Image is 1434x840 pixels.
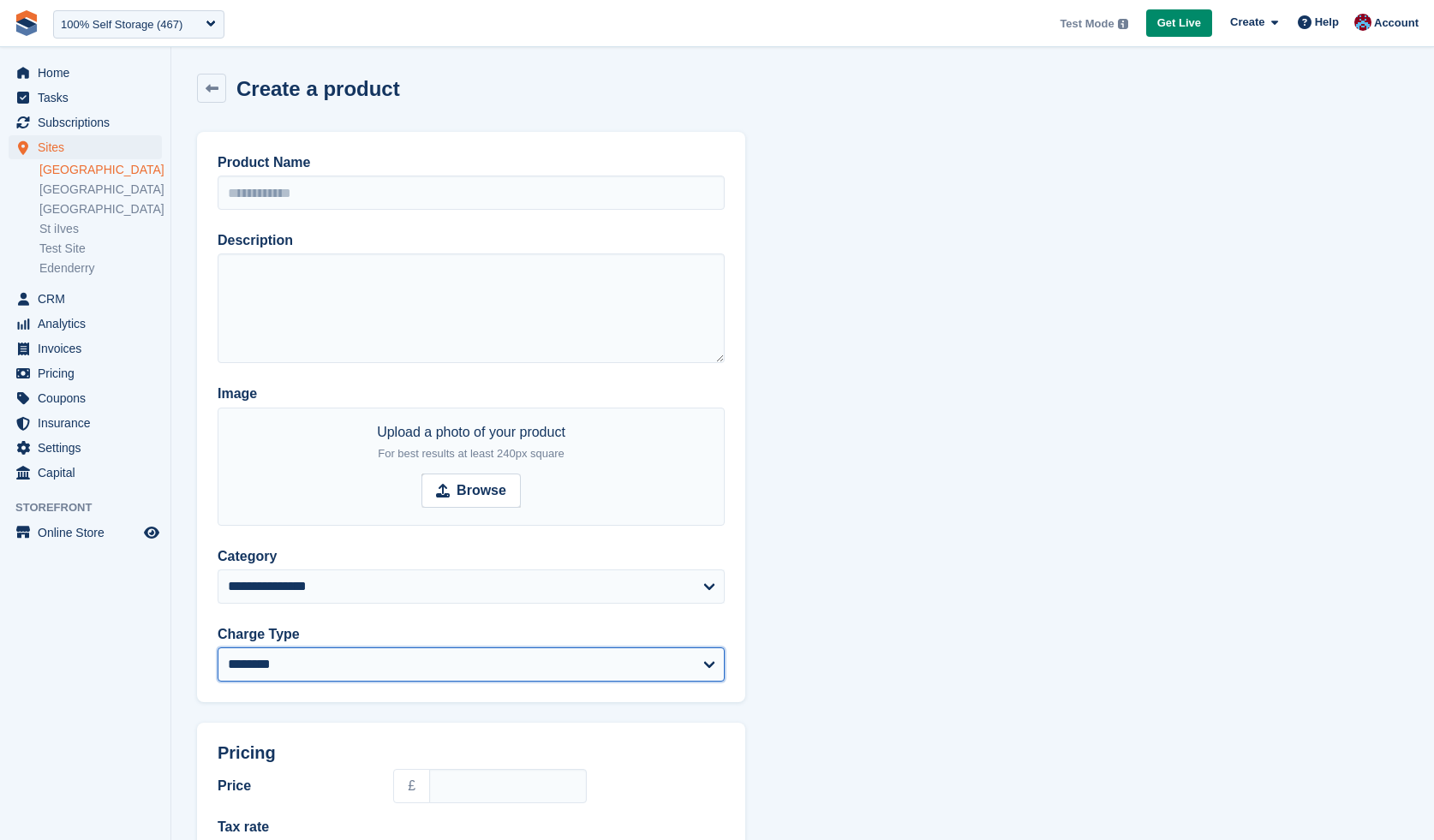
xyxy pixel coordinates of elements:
span: For best results at least 240px square [378,447,565,460]
strong: Browse [457,480,506,501]
a: menu [9,337,162,360]
a: St iIves [39,221,162,237]
span: Capital [38,461,140,485]
a: menu [9,110,162,134]
span: CRM [38,287,140,311]
a: [GEOGRAPHIC_DATA] [39,201,162,217]
div: Upload a photo of your product [377,422,565,463]
input: Browse [421,474,521,508]
h2: Create a product [236,77,400,100]
span: Test Mode [1060,15,1114,33]
span: Invoices [38,337,140,360]
a: Edenderry [39,260,162,277]
span: Coupons [38,386,140,410]
a: menu [9,86,162,110]
label: Tax rate [218,817,725,837]
a: menu [9,411,162,435]
span: Get Live [1157,15,1201,32]
span: Pricing [38,361,140,385]
span: Help [1315,14,1339,31]
label: Charge Type [218,624,725,645]
span: Settings [38,436,140,460]
img: David Hughes [1354,14,1371,31]
a: menu [9,61,162,85]
a: Test Site [39,241,162,257]
label: Description [218,230,725,251]
a: [GEOGRAPHIC_DATA] [39,182,162,198]
label: Image [218,384,725,404]
a: Preview store [141,522,162,543]
a: [GEOGRAPHIC_DATA] [39,162,162,178]
a: menu [9,461,162,485]
span: Home [38,61,140,85]
a: menu [9,361,162,385]
span: Create [1230,14,1264,31]
div: 100% Self Storage (467) [61,16,182,33]
label: Category [218,546,725,567]
img: icon-info-grey-7440780725fd019a000dd9b08b2336e03edf1995a4989e88bcd33f0948082b44.svg [1118,19,1128,29]
span: Account [1374,15,1419,32]
label: Price [218,776,373,796]
a: menu [9,521,162,545]
img: stora-icon-8386f47178a22dfd0bd8f6a31ec36ba5ce8667c1dd55bd0f319d3a0aa187defe.svg [14,10,39,36]
span: Tasks [38,86,140,110]
span: Pricing [218,743,276,763]
a: menu [9,135,162,159]
a: menu [9,436,162,460]
a: menu [9,386,162,410]
a: menu [9,312,162,336]
a: Get Live [1146,9,1212,38]
span: Insurance [38,411,140,435]
span: Storefront [15,499,170,516]
span: Subscriptions [38,110,140,134]
label: Product Name [218,152,725,173]
span: Online Store [38,521,140,545]
span: Analytics [38,312,140,336]
a: menu [9,287,162,311]
span: Sites [38,135,140,159]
